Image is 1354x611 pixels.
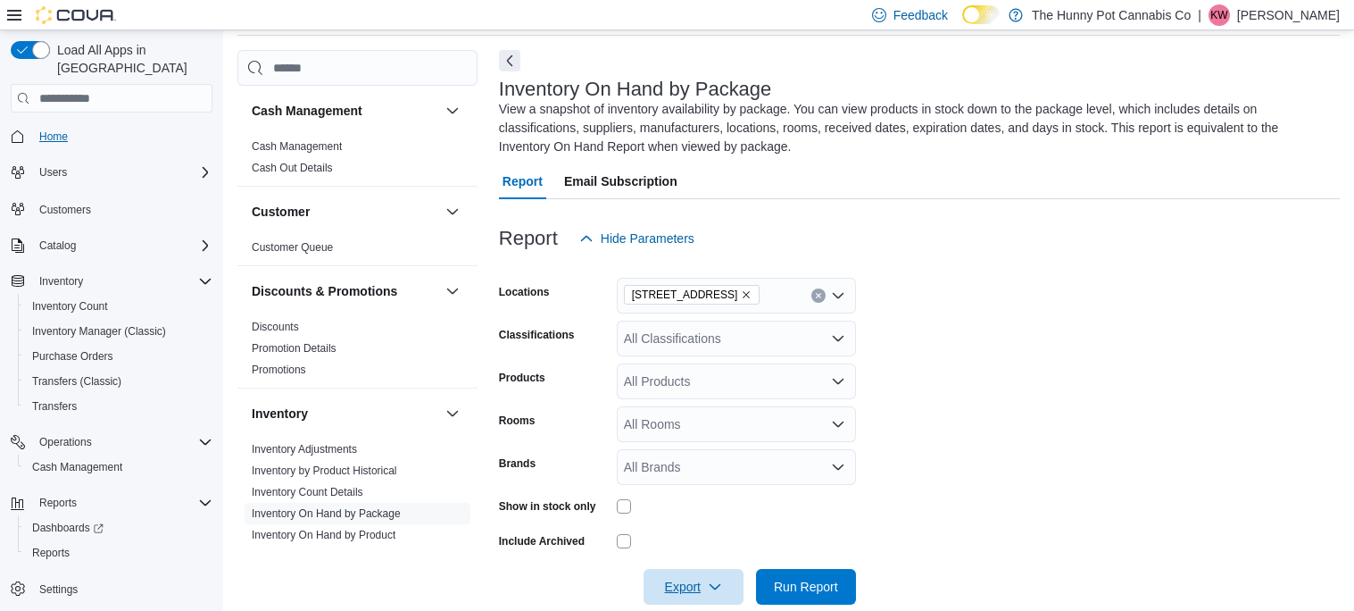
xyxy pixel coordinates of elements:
[32,235,212,256] span: Catalog
[4,160,220,185] button: Users
[32,324,166,339] span: Inventory Manager (Classic)
[252,162,333,174] a: Cash Out Details
[442,100,463,121] button: Cash Management
[499,534,585,548] label: Include Archived
[32,374,121,389] span: Transfers (Classic)
[18,344,220,369] button: Purchase Orders
[25,396,212,417] span: Transfers
[252,282,397,300] h3: Discounts & Promotions
[25,371,129,392] a: Transfers (Classic)
[4,233,220,258] button: Catalog
[18,515,220,540] a: Dashboards
[25,517,212,539] span: Dashboards
[32,162,212,183] span: Users
[25,542,212,564] span: Reports
[36,6,116,24] img: Cova
[252,139,342,154] span: Cash Management
[32,492,84,514] button: Reports
[32,578,212,600] span: Settings
[32,399,77,414] span: Transfers
[499,228,558,249] h3: Report
[252,102,362,120] h3: Cash Management
[237,316,478,388] div: Discounts & Promotions
[4,490,220,515] button: Reports
[4,196,220,222] button: Customers
[32,199,98,221] a: Customers
[1032,4,1191,26] p: The Hunny Pot Cannabis Co
[442,403,463,424] button: Inventory
[18,369,220,394] button: Transfers (Classic)
[32,579,85,600] a: Settings
[252,203,438,221] button: Customer
[831,460,845,474] button: Open list of options
[32,521,104,535] span: Dashboards
[499,79,772,100] h3: Inventory On Hand by Package
[252,443,357,456] a: Inventory Adjustments
[32,235,83,256] button: Catalog
[32,546,70,560] span: Reports
[503,163,543,199] span: Report
[252,364,306,376] a: Promotions
[32,126,75,147] a: Home
[831,331,845,346] button: Open list of options
[252,140,342,153] a: Cash Management
[499,414,536,428] label: Rooms
[25,542,77,564] a: Reports
[32,271,90,292] button: Inventory
[32,431,212,453] span: Operations
[4,123,220,149] button: Home
[39,582,78,597] span: Settings
[39,130,68,144] span: Home
[1210,4,1227,26] span: KW
[442,280,463,302] button: Discounts & Promotions
[25,396,84,417] a: Transfers
[252,464,397,478] span: Inventory by Product Historical
[25,517,111,539] a: Dashboards
[774,578,838,596] span: Run Report
[32,271,212,292] span: Inventory
[831,374,845,389] button: Open list of options
[756,569,856,605] button: Run Report
[18,540,220,565] button: Reports
[252,528,395,542] span: Inventory On Hand by Product
[39,435,92,449] span: Operations
[25,296,115,317] a: Inventory Count
[237,136,478,186] div: Cash Management
[252,341,336,356] span: Promotion Details
[252,507,401,520] a: Inventory On Hand by Package
[252,282,438,300] button: Discounts & Promotions
[32,125,212,147] span: Home
[39,203,91,217] span: Customers
[39,165,67,180] span: Users
[632,286,738,304] span: [STREET_ADDRESS]
[499,456,536,471] label: Brands
[893,6,948,24] span: Feedback
[741,289,752,300] button: Remove 7481 Oakwood Drive from selection in this group
[32,492,212,514] span: Reports
[252,363,306,377] span: Promotions
[32,197,212,220] span: Customers
[18,294,220,319] button: Inventory Count
[564,163,677,199] span: Email Subscription
[25,296,212,317] span: Inventory Count
[32,299,108,314] span: Inventory Count
[654,569,733,605] span: Export
[1198,4,1201,26] p: |
[25,456,129,478] a: Cash Management
[1209,4,1230,26] div: Kayla Weaver
[252,486,363,498] a: Inventory Count Details
[50,41,212,77] span: Load All Apps in [GEOGRAPHIC_DATA]
[18,394,220,419] button: Transfers
[442,201,463,222] button: Customer
[25,371,212,392] span: Transfers (Classic)
[237,237,478,265] div: Customer
[4,269,220,294] button: Inventory
[25,321,173,342] a: Inventory Manager (Classic)
[572,221,702,256] button: Hide Parameters
[499,50,520,71] button: Next
[25,321,212,342] span: Inventory Manager (Classic)
[32,431,99,453] button: Operations
[252,161,333,175] span: Cash Out Details
[252,405,308,423] h3: Inventory
[252,321,299,333] a: Discounts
